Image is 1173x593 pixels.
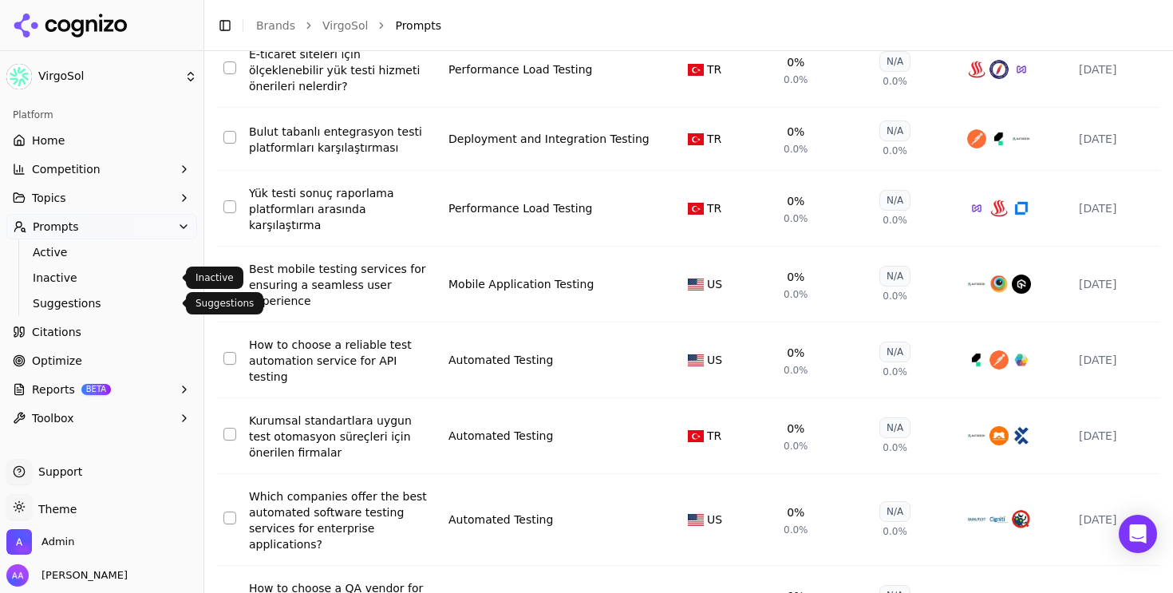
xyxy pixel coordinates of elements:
span: Reports [32,381,75,397]
span: Suggestions [33,295,172,311]
img: US flag [688,279,704,291]
img: Alp Aysan [6,564,29,587]
span: US [707,512,722,528]
div: [DATE] [1079,131,1154,147]
nav: breadcrumb [256,18,1128,34]
button: Select row 93 [223,61,236,74]
img: postman [967,129,986,148]
a: VirgoSol [322,18,368,34]
a: Best mobile testing services for ensuring a seamless user experience [249,261,436,309]
img: Admin [6,529,32,555]
span: Prompts [33,219,79,235]
img: TR flag [688,133,704,145]
span: US [707,352,722,368]
span: Prompts [395,18,441,34]
div: [DATE] [1079,276,1154,292]
p: Suggestions [195,297,254,310]
span: 0.0% [784,143,808,156]
img: blazemeter [967,199,986,218]
span: TR [707,428,721,444]
img: US flag [688,354,704,366]
img: TR flag [688,203,704,215]
button: Select row 99 [223,512,236,524]
span: 0.0% [883,75,907,88]
span: Active [33,244,172,260]
img: katalon [967,350,986,370]
div: [DATE] [1079,61,1154,77]
span: 0.0% [784,212,808,225]
img: sauce labs [967,275,986,294]
p: Inactive [195,271,234,284]
button: ReportsBETA [6,377,197,402]
div: [DATE] [1079,512,1154,528]
img: postman [989,350,1009,370]
img: TR flag [688,64,704,76]
span: 0.0% [883,290,907,302]
button: Select row 97 [223,352,236,365]
div: 0% [787,124,804,140]
span: 0.0% [883,144,907,157]
div: 0% [787,421,804,437]
img: gatling [989,199,1009,218]
img: sauce labs [967,426,986,445]
a: Active [26,241,178,263]
span: [PERSON_NAME] [35,568,128,583]
img: katalon [989,129,1009,148]
div: Automated Testing [448,512,553,528]
span: 0.0% [784,524,808,536]
img: TR flag [688,430,704,442]
img: sauce labs [1012,129,1031,148]
div: N/A [879,501,910,522]
a: Yük testi sonuç raporlama platformları arasında karşılaştırma [249,185,436,233]
span: 0.0% [784,364,808,377]
button: Open user button [6,564,128,587]
div: 0% [787,54,804,70]
span: Optimize [32,353,82,369]
span: 0.0% [784,73,808,86]
div: N/A [879,190,910,211]
img: qualitest [967,510,986,529]
a: Automated Testing [448,428,553,444]
span: US [707,276,722,292]
button: Select row 95 [223,200,236,213]
span: 0.0% [883,214,907,227]
a: Bulut tabanlı entegrasyon testi platformları karşılaştırması [249,124,436,156]
span: 0.0% [784,440,808,453]
a: Inactive [26,267,178,289]
a: Home [6,128,197,153]
img: US flag [688,514,704,526]
div: [DATE] [1079,352,1154,368]
button: Select row 98 [223,428,236,441]
button: Open organization switcher [6,529,74,555]
div: N/A [879,51,910,72]
span: Home [32,132,65,148]
a: Performance Load Testing [448,61,592,77]
img: global app testing [1012,350,1031,370]
div: Open Intercom Messenger [1119,515,1157,553]
a: E-ticaret siteleri için ölçeklenebilir yük testi hizmeti önerileri nelerdir? [249,46,436,94]
img: VirgoSol [6,64,32,89]
div: 0% [787,193,804,209]
button: Toolbox [6,405,197,431]
a: Automated Testing [448,352,553,368]
button: Select row 94 [223,131,236,144]
span: BETA [81,384,111,395]
span: TR [707,61,721,77]
div: [DATE] [1079,428,1154,444]
span: TR [707,131,721,147]
a: Performance Load Testing [448,200,592,216]
div: N/A [879,266,910,287]
button: Competition [6,156,197,182]
span: Competition [32,161,101,177]
div: N/A [879,121,910,141]
img: micro focus [1012,199,1031,218]
a: How to choose a reliable test automation service for API testing [249,337,436,385]
img: apache [989,60,1009,79]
